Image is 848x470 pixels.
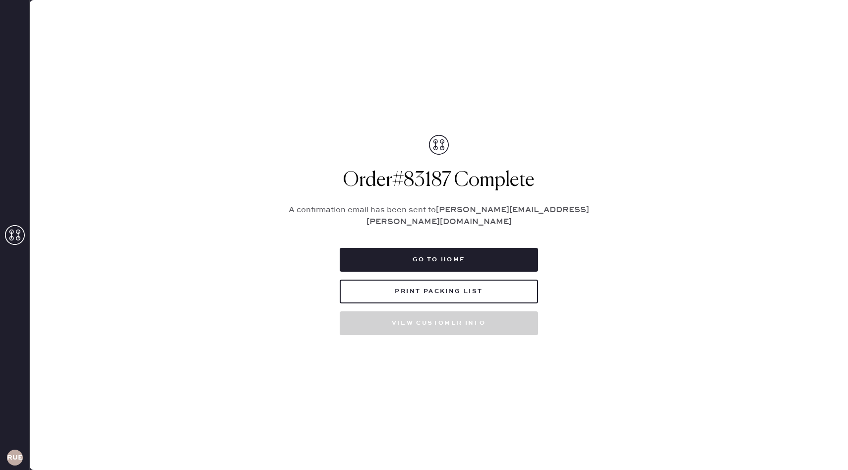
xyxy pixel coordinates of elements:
[340,311,538,335] button: View customer info
[7,454,23,461] h3: RUESA
[340,280,538,303] button: Print Packing List
[278,169,600,192] h1: Order # 83187 Complete
[801,425,844,468] iframe: Front Chat
[366,205,590,227] strong: [PERSON_NAME][EMAIL_ADDRESS][PERSON_NAME][DOMAIN_NAME]
[340,248,538,272] button: Go to home
[278,204,600,228] p: A confirmation email has been sent to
